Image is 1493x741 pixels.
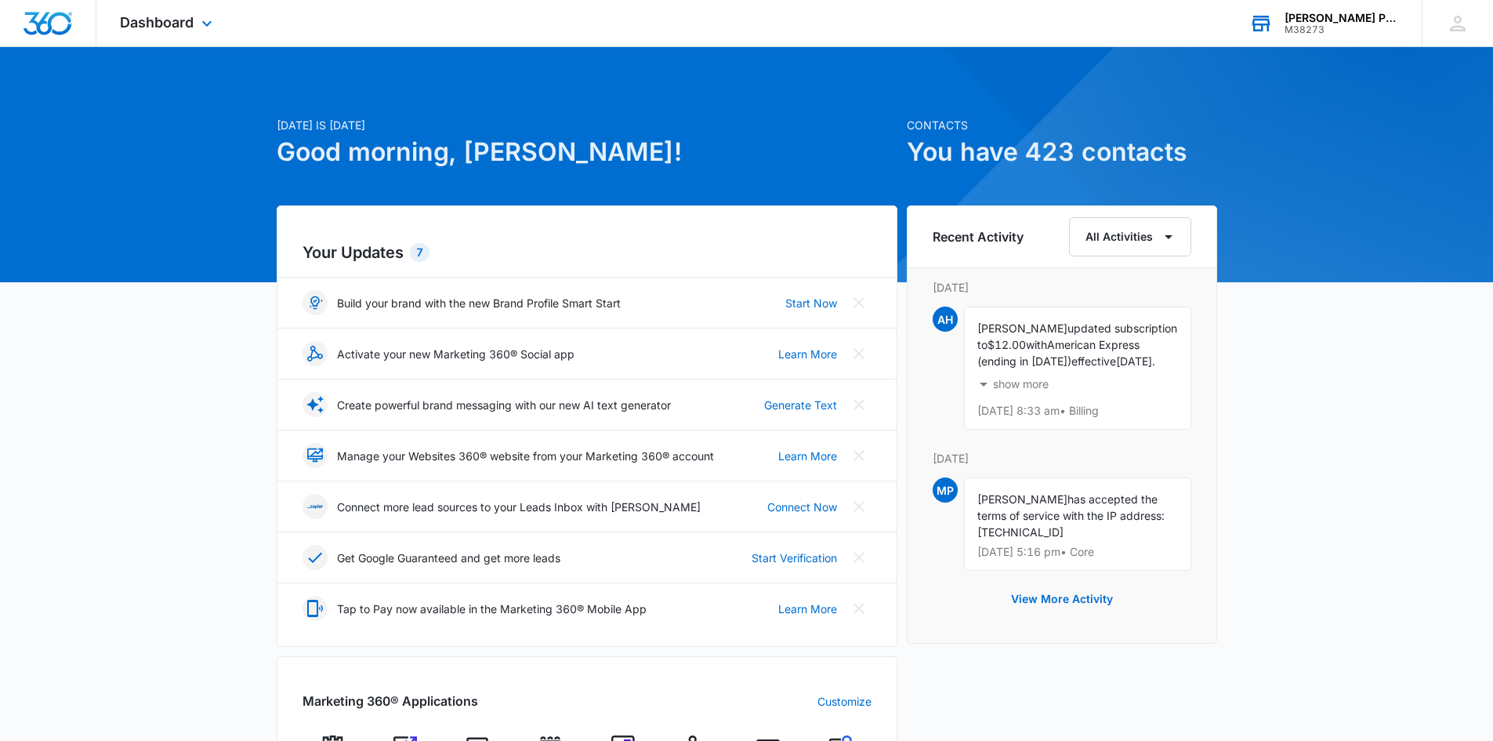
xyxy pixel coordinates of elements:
[303,241,872,264] h2: Your Updates
[1116,354,1155,368] span: [DATE].
[277,117,897,133] p: [DATE] is [DATE]
[987,338,1026,351] span: $12.00
[337,550,560,566] p: Get Google Guaranteed and get more leads
[752,550,837,566] a: Start Verification
[846,596,872,621] button: Close
[767,499,837,515] a: Connect Now
[933,478,958,503] span: MP
[977,492,1067,506] span: [PERSON_NAME]
[778,448,837,464] a: Learn More
[817,693,872,710] a: Customize
[1285,12,1399,24] div: account name
[785,295,837,311] a: Start Now
[977,547,1178,558] p: [DATE] 5:16 pm • Core
[120,14,194,31] span: Dashboard
[995,580,1129,618] button: View More Activity
[337,499,701,515] p: Connect more lead sources to your Leads Inbox with [PERSON_NAME]
[977,492,1165,522] span: has accepted the terms of service with the IP address:
[277,133,897,171] h1: Good morning, [PERSON_NAME]!
[337,448,714,464] p: Manage your Websites 360® website from your Marketing 360® account
[778,346,837,362] a: Learn More
[337,397,671,413] p: Create powerful brand messaging with our new AI text generator
[1069,217,1191,256] button: All Activities
[1071,354,1116,368] span: effective
[933,279,1191,296] p: [DATE]
[303,692,478,710] h2: Marketing 360® Applications
[977,321,1177,351] span: updated subscription to
[933,307,958,332] span: AH
[977,525,1064,539] span: [TECHNICAL_ID]
[977,338,1140,368] span: American Express (ending in [DATE])
[907,133,1217,171] h1: You have 423 contacts
[846,443,872,468] button: Close
[977,321,1067,335] span: [PERSON_NAME]
[337,346,574,362] p: Activate your new Marketing 360® Social app
[1285,24,1399,35] div: account id
[1026,338,1047,351] span: with
[846,545,872,570] button: Close
[993,379,1049,390] p: show more
[846,290,872,315] button: Close
[846,392,872,417] button: Close
[764,397,837,413] a: Generate Text
[410,243,429,262] div: 7
[933,227,1024,246] h6: Recent Activity
[778,601,837,617] a: Learn More
[907,117,1217,133] p: Contacts
[977,369,1049,399] button: show more
[337,601,647,617] p: Tap to Pay now available in the Marketing 360® Mobile App
[337,295,621,311] p: Build your brand with the new Brand Profile Smart Start
[977,405,1178,416] p: [DATE] 8:33 am • Billing
[846,494,872,519] button: Close
[846,341,872,366] button: Close
[933,450,1191,467] p: [DATE]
